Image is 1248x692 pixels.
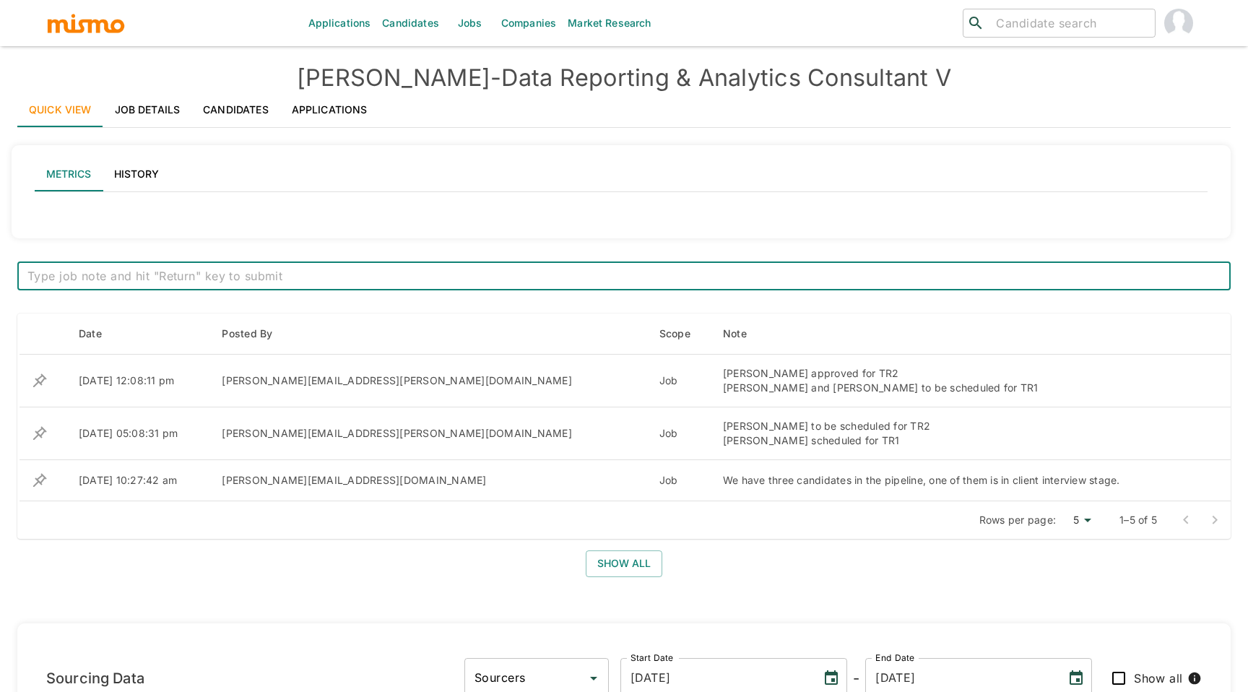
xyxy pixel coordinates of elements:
[1187,671,1202,685] svg: When checked, all metrics, including those with zero values, will be displayed.
[648,313,711,355] th: Scope
[17,92,103,127] a: Quick View
[648,355,711,407] td: Job
[46,667,144,690] h6: Sourcing Data
[584,668,604,688] button: Open
[210,460,647,501] td: [PERSON_NAME][EMAIL_ADDRESS][DOMAIN_NAME]
[280,92,379,127] a: Applications
[46,12,126,34] img: logo
[210,355,647,407] td: [PERSON_NAME][EMAIL_ADDRESS][PERSON_NAME][DOMAIN_NAME]
[67,407,211,460] td: [DATE] 05:08:31 pm
[17,64,1231,92] h4: [PERSON_NAME] - Data Reporting & Analytics Consultant V
[586,550,662,577] button: Show all
[67,313,211,355] th: Date
[103,157,170,191] button: History
[1134,668,1183,688] span: Show all
[191,92,280,127] a: Candidates
[210,313,647,355] th: Posted By
[35,157,103,191] button: Metrics
[1164,9,1193,38] img: Paola Pacheco
[723,366,1192,395] div: [PERSON_NAME] approved for TR2 [PERSON_NAME] and [PERSON_NAME] to be scheduled for TR1
[875,652,914,664] label: End Date
[1119,513,1157,527] p: 1–5 of 5
[648,407,711,460] td: Job
[210,407,647,460] td: [PERSON_NAME][EMAIL_ADDRESS][PERSON_NAME][DOMAIN_NAME]
[103,92,192,127] a: Job Details
[35,157,1208,191] div: lab API tabs example
[630,652,674,664] label: Start Date
[723,419,1192,448] div: [PERSON_NAME] to be scheduled for TR2 [PERSON_NAME] scheduled for TR1
[67,355,211,407] td: [DATE] 12:08:11 pm
[853,667,859,690] h6: -
[711,313,1204,355] th: Note
[67,460,211,501] td: [DATE] 10:27:42 am
[990,13,1149,33] input: Candidate search
[979,513,1057,527] p: Rows per page:
[648,460,711,501] td: Job
[1062,510,1096,531] div: 5
[17,313,1231,501] table: enhanced table
[723,473,1192,488] div: We have three candidates in the pipeline, one of them is in client interview stage.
